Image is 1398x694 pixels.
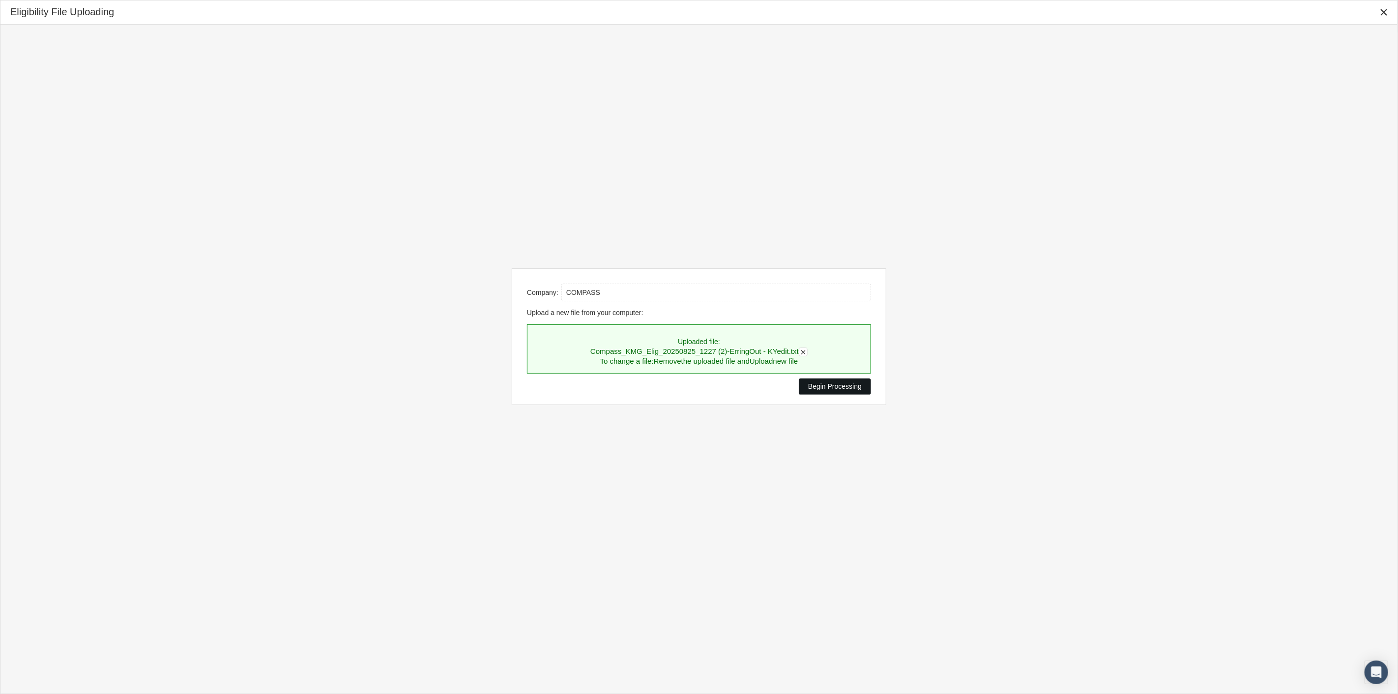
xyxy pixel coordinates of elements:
p: Upload a new file from your computer: [527,308,871,318]
span: Company: [527,289,558,296]
div: Eligibility File Uploading [10,5,114,19]
b: Remove [654,357,681,365]
div: Close [799,347,808,356]
b: Upload [750,357,773,365]
b: Uploaded file: [678,338,720,346]
div: Begin Processing [799,378,871,395]
div: Compass_KMG_Elig_20250825_1227 (2)-ErringOut - KYedit.txt [590,347,808,356]
div: To change a file: the uploaded file and new file [590,356,808,366]
span: Begin Processing [808,382,862,390]
div: Open Intercom Messenger [1365,661,1388,684]
div: Close [1375,3,1393,21]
